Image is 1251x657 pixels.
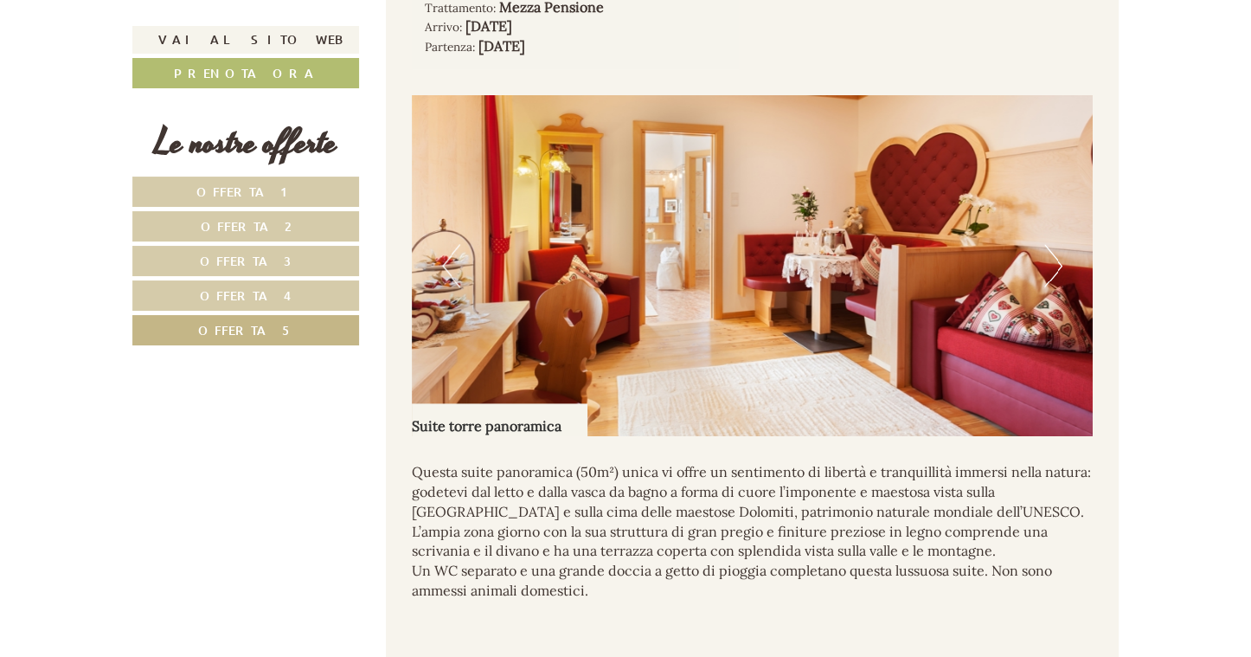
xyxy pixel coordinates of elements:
[1044,244,1062,287] button: Next
[412,462,1094,601] p: Questa suite panoramica (50m²) unica vi offre un sentimento di libertà e tranquillità immersi nel...
[412,403,587,436] div: Suite torre panoramica
[442,244,460,287] button: Previous
[132,26,359,54] a: Vai al sito web
[196,184,296,200] span: Offerta 1
[478,37,525,55] b: [DATE]
[198,322,293,338] span: Offerta 5
[425,39,475,55] small: Partenza:
[201,218,292,235] span: Offerta 2
[412,95,1094,436] img: image
[425,19,462,35] small: Arrivo:
[200,287,292,304] span: Offerta 4
[132,119,359,168] div: Le nostre offerte
[465,17,512,35] b: [DATE]
[132,58,359,88] a: Prenota ora
[200,253,292,269] span: Offerta 3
